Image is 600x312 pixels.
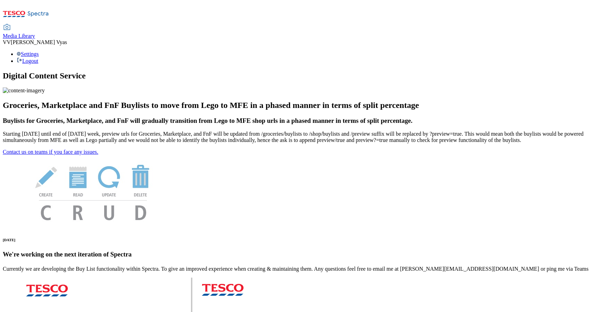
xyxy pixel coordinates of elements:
[3,155,183,228] img: News Image
[3,39,11,45] span: VV
[3,101,597,110] h2: Groceries, Marketplace and FnF Buylists to move from Lego to MFE in a phased manner in terms of s...
[3,238,597,242] h6: [DATE]
[3,131,597,143] p: Starting [DATE] until end of [DATE] week, preview urls for Groceries, Marketplace, and FnF will b...
[3,25,35,39] a: Media Library
[3,251,597,258] h3: We're working on the next iteration of Spectra
[11,39,67,45] span: [PERSON_NAME] Vyas
[3,266,597,272] p: Currently we are developing the Buy List functionality within Spectra. To give an improved experi...
[3,117,597,125] h3: Buylists for Groceries, Marketplace, and FnF will gradually transition from Lego to MFE shop urls...
[3,149,98,155] a: Contact us on teams if you face any issues.
[3,71,597,81] h1: Digital Content Service
[3,33,35,39] span: Media Library
[17,51,39,57] a: Settings
[3,87,45,94] img: content-imagery
[17,58,38,64] a: Logout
